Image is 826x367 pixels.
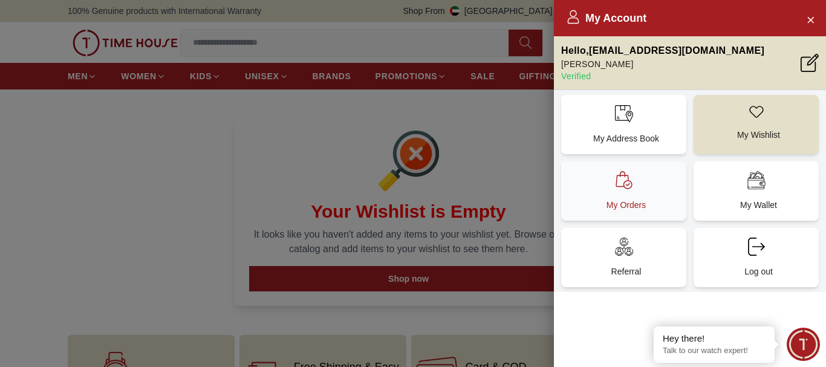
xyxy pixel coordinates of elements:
[571,265,681,278] p: Referral
[663,346,766,356] p: Talk to our watch expert!
[703,265,814,278] p: Log out
[663,333,766,345] div: Hey there!
[561,44,764,58] p: Hello , [EMAIL_ADDRESS][DOMAIN_NAME]
[787,328,820,361] div: Chat Widget
[571,132,681,145] p: My Address Book
[801,10,820,29] button: Close Account
[703,199,814,211] p: My Wallet
[561,58,764,70] p: [PERSON_NAME]
[566,10,646,27] h2: My Account
[571,199,681,211] p: My Orders
[703,129,814,141] p: My Wishlist
[561,70,764,82] p: Verified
